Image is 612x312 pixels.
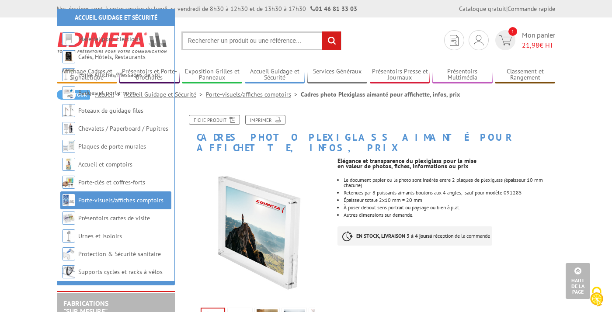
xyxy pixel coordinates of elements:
[62,229,75,243] img: Urnes et isoloirs
[337,158,555,163] div: Elégance et transparence du plexiglass pour la mise
[307,68,368,82] a: Services Généraux
[495,68,555,82] a: Classement et Rangement
[62,158,75,171] img: Accueil et comptoirs
[119,68,180,82] a: Présentoirs et Porte-brochures
[344,190,555,195] li: Retenues par 8 puissants aimants boutons aux 4 angles, sauf pour modèle 091285
[245,68,305,82] a: Accueil Guidage et Sécurité
[459,4,555,13] div: |
[474,35,483,45] img: devis rapide
[62,211,75,225] img: Présentoirs cartes de visite
[62,86,75,99] img: Badges et porte-noms
[459,5,506,13] a: Catalogue gratuit
[344,205,555,210] li: À poser debout sens portrait ou paysage ou bien à plat.
[337,163,555,169] div: en valeur de photos, fiches, informations ou prix
[344,177,555,188] div: Le document papier ou la photo sont insérés entre 2 plaques de plexiglass (épaisseur 10 mm chacune)
[78,214,150,222] a: Présentoirs cartes de visite
[62,247,75,260] img: Protection & Sécurité sanitaire
[62,32,75,45] img: Matériel pour Élections
[78,53,146,61] a: Cafés, Hôtels, Restaurants
[586,286,608,308] img: Cookies (modal window)
[78,125,168,132] a: Chevalets / Paperboard / Pupitres
[450,35,459,46] img: devis rapide
[62,176,75,189] img: Porte-clés et coffres-forts
[370,68,430,82] a: Présentoirs Presse et Journaux
[301,90,460,99] li: Cadres photo Plexiglass aimanté pour affichette, infos, prix
[493,30,555,50] a: devis rapide 1 Mon panier 21,98€ HT
[522,41,539,49] span: 21,98
[508,5,555,13] a: Commande rapide
[337,226,492,246] p: à réception de la commande
[78,35,141,43] a: Matériel pour Élections
[78,196,163,204] a: Porte-visuels/affiches comptoirs
[78,89,137,97] a: Badges et porte-noms
[62,140,75,153] img: Plaques de porte murales
[508,27,517,36] span: 1
[566,263,590,299] a: Haut de la page
[522,30,555,50] span: Mon panier
[522,40,555,50] span: € HT
[62,104,75,117] img: Poteaux de guidage files
[181,31,341,50] input: Rechercher un produit ou une référence...
[182,68,242,82] a: Exposition Grilles et Panneaux
[78,142,146,150] a: Plaques de porte murales
[62,122,75,135] img: Chevalets / Paperboard / Pupitres
[62,50,75,63] img: Cafés, Hôtels, Restaurants
[344,198,555,203] li: Épaisseur totale 2x10 mm = 20 mm
[245,115,285,125] a: Imprimer
[75,14,157,21] a: Accueil Guidage et Sécurité
[57,68,117,82] a: Affichage Cadres et Signalétique
[78,160,132,168] a: Accueil et comptoirs
[78,268,163,276] a: Supports cycles et racks à vélos
[78,250,161,258] a: Protection & Sécurité sanitaire
[356,232,430,239] strong: EN STOCK, LIVRAISON 3 à 4 jours
[189,115,240,125] a: Fiche produit
[581,282,612,312] button: Cookies (modal window)
[184,157,331,305] img: porte_visuels_comptoirs_091280_1.jpg
[322,31,341,50] input: rechercher
[62,194,75,207] img: Porte-visuels/affiches comptoirs
[499,35,512,45] img: devis rapide
[206,90,301,98] a: Porte-visuels/affiches comptoirs
[57,4,357,13] div: Nos équipes sont à votre service du lundi au vendredi de 8h30 à 12h30 et de 13h30 à 17h30
[78,107,143,114] a: Poteaux de guidage files
[310,5,357,13] strong: 01 46 81 33 03
[177,115,562,153] h1: Cadres photo Plexiglass aimanté pour affichette, infos, prix
[62,265,75,278] img: Supports cycles et racks à vélos
[78,232,122,240] a: Urnes et isoloirs
[78,178,145,186] a: Porte-clés et coffres-forts
[344,212,555,218] li: Autres dimensions sur demande.
[432,68,493,82] a: Présentoirs Multimédia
